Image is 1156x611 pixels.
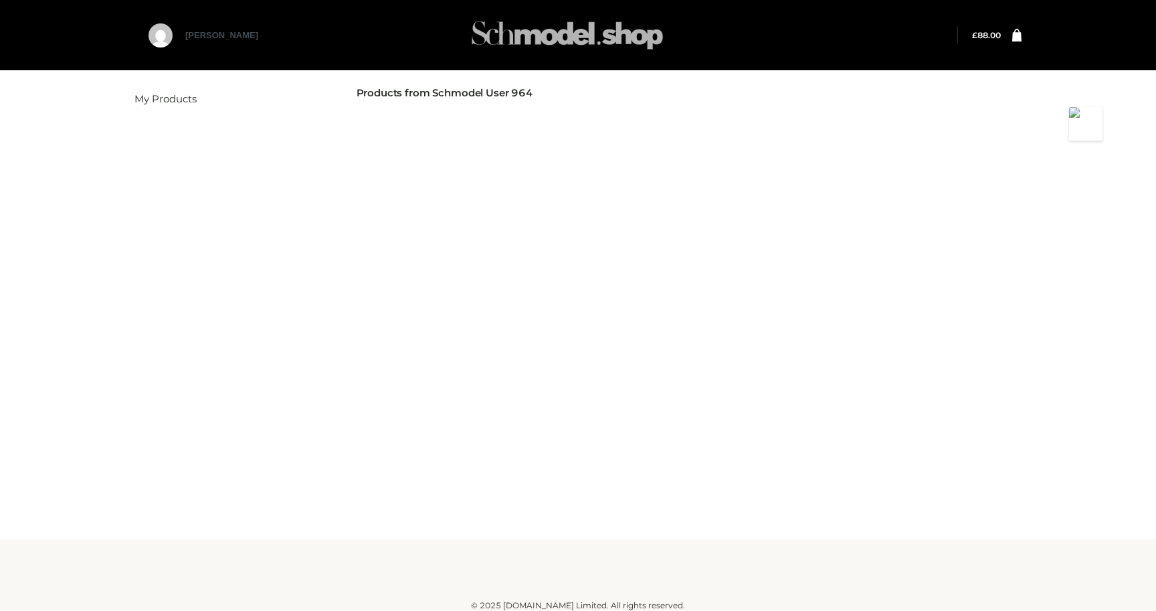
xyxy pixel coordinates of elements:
[972,30,1001,40] bdi: 88.00
[467,9,668,62] img: Schmodel Admin 964
[972,30,1001,40] a: £88.00
[134,92,197,105] a: My Products
[357,87,1022,99] h2: Products from Schmodel User 964
[972,30,977,40] span: £
[185,30,258,64] a: [PERSON_NAME]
